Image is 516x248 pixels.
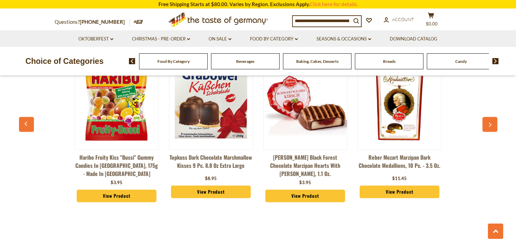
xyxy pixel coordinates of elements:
[383,59,396,64] a: Breads
[265,190,345,202] a: View Product
[299,179,311,186] div: $3.95
[77,190,157,202] a: View Product
[236,59,254,64] a: Beverages
[209,35,231,43] a: On Sale
[129,58,135,64] img: previous arrow
[317,35,371,43] a: Seasons & Occasions
[55,18,130,26] p: Questions?
[263,153,347,178] a: [PERSON_NAME] Black Forest Chocolate Marzipan Hearts with [PERSON_NAME], 1.1 oz.
[455,59,467,64] a: Candy
[358,60,441,144] img: Reber Mozart Marzipan Dark Chocolate Medallions, 10 pc. - 3.5 oz.
[392,17,414,22] span: Account
[310,1,358,7] a: Click here for details.
[75,153,159,178] a: Haribo Fruity Kiss "Bussi" Gummy Candies in [GEOGRAPHIC_DATA], 175g - made in [GEOGRAPHIC_DATA]
[390,35,437,43] a: Download Catalog
[426,21,438,26] span: $0.00
[132,35,190,43] a: Christmas - PRE-ORDER
[492,58,499,64] img: next arrow
[75,60,158,144] img: Haribo Fruity Kiss
[358,153,442,174] a: Reber Mozart Marzipan Dark Chocolate Medallions, 10 pc. - 3.5 oz.
[384,16,414,23] a: Account
[80,19,125,25] a: [PHONE_NUMBER]
[205,175,217,182] div: $8.95
[250,35,298,43] a: Food By Category
[392,175,407,182] div: $11.45
[157,59,190,64] a: Food By Category
[111,179,122,186] div: $3.95
[78,35,113,43] a: Oktoberfest
[296,59,339,64] a: Baking, Cakes, Desserts
[360,185,440,198] a: View Product
[169,153,253,174] a: Topkuss Dark Chocolate Marshmallow Kisses 9 pc. 8.8 oz Extra Large
[264,60,347,144] img: Reber Black Forest Chocolate Marzipan Hearts with Cherry Brandy, 1.1 oz.
[169,60,253,144] img: Topkuss Dark Chocolate Marshmallow Kisses 9 pc. 8.8 oz Extra Large
[421,12,441,29] button: $0.00
[171,185,251,198] a: View Product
